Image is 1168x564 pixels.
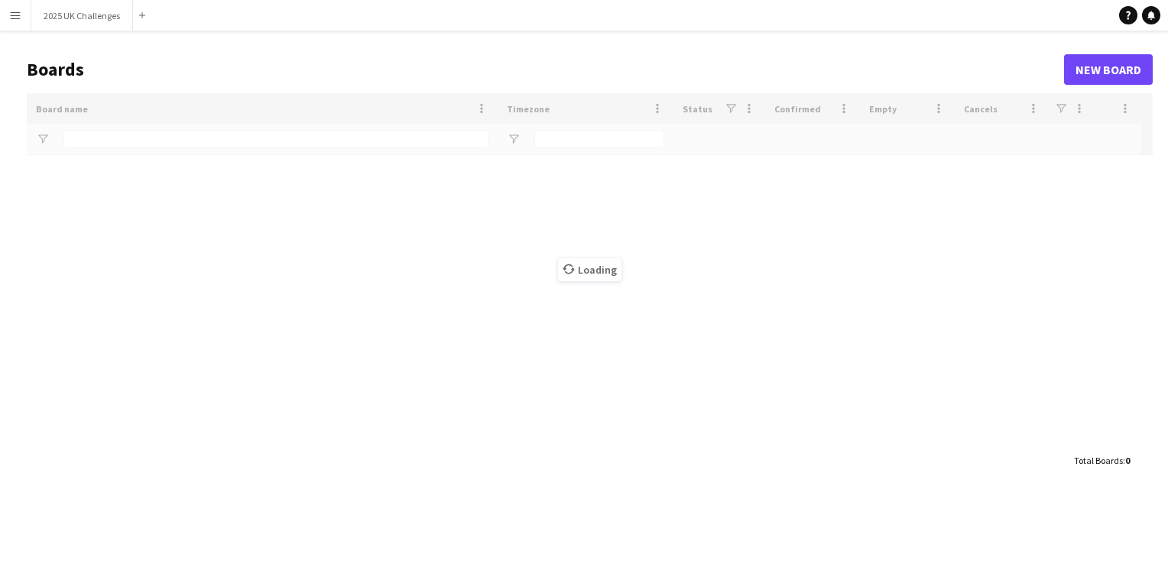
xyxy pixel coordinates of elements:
[558,258,621,281] span: Loading
[1125,455,1130,466] span: 0
[1064,54,1153,85] a: New Board
[1074,455,1123,466] span: Total Boards
[27,58,1064,81] h1: Boards
[31,1,133,31] button: 2025 UK Challenges
[1074,446,1130,475] div: :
